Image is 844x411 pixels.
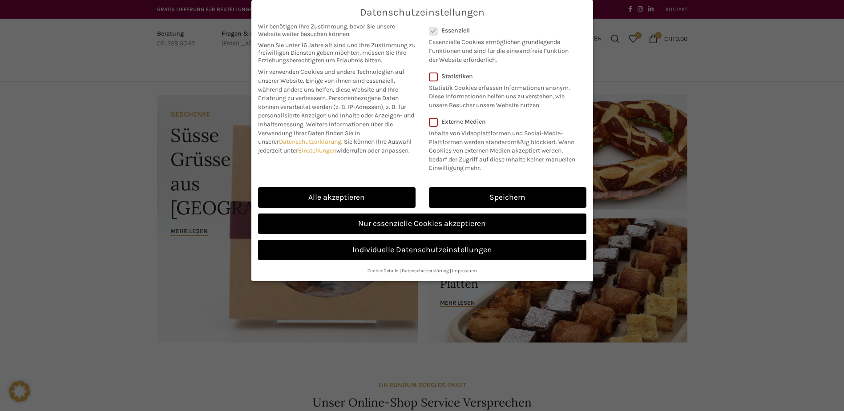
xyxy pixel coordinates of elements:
label: Essenziell [429,27,575,34]
a: Datenschutzerklärung [279,138,341,145]
p: Inhalte von Videoplattformen und Social-Media-Plattformen werden standardmäßig blockiert. Wenn Co... [429,125,581,173]
a: Datenschutzerklärung [402,268,449,274]
a: Impressum [452,268,477,274]
p: Statistik Cookies erfassen Informationen anonym. Diese Informationen helfen uns zu verstehen, wie... [429,80,575,110]
span: Personenbezogene Daten können verarbeitet werden (z. B. IP-Adressen), z. B. für personalisierte A... [258,94,414,128]
p: Essenzielle Cookies ermöglichen grundlegende Funktionen und sind für die einwandfreie Funktion de... [429,34,575,64]
a: Cookie-Details [367,268,399,274]
span: Datenschutzeinstellungen [360,7,485,18]
a: Nur essenzielle Cookies akzeptieren [258,214,586,234]
span: Weitere Informationen über die Verwendung Ihrer Daten finden Sie in unserer . [258,121,393,145]
a: Speichern [429,187,586,208]
a: Einstellungen [298,147,336,154]
span: Wir verwenden Cookies und andere Technologien auf unserer Website. Einige von ihnen sind essenzie... [258,68,404,102]
span: Wenn Sie unter 16 Jahre alt sind und Ihre Zustimmung zu freiwilligen Diensten geben möchten, müss... [258,41,416,64]
span: Sie können Ihre Auswahl jederzeit unter widerrufen oder anpassen. [258,138,412,154]
a: Alle akzeptieren [258,187,416,208]
span: Wir benötigen Ihre Zustimmung, bevor Sie unsere Website weiter besuchen können. [258,23,416,38]
label: Statistiken [429,73,575,80]
a: Individuelle Datenschutzeinstellungen [258,240,586,260]
label: Externe Medien [429,118,581,125]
